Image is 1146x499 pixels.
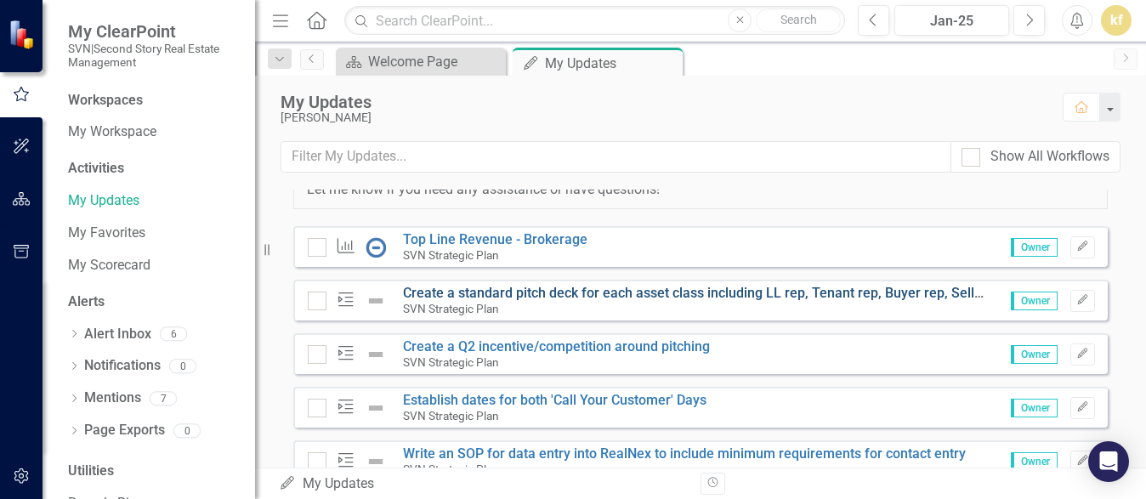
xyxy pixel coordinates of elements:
div: Utilities [68,462,238,481]
a: Welcome Page [340,51,502,72]
input: Filter My Updates... [281,141,951,173]
div: 6 [160,327,187,342]
img: Not Defined [366,291,386,311]
input: Search ClearPoint... [344,6,845,36]
span: Owner [1011,292,1058,310]
small: SVN Strategic Plan [403,248,499,262]
span: Owner [1011,452,1058,471]
img: Not Defined [366,398,386,418]
small: SVN Strategic Plan [403,409,499,422]
div: Workspaces [68,91,143,111]
div: 0 [169,359,196,373]
a: Notifications [84,356,161,376]
div: Alerts [68,292,238,312]
p: Let me know if you need any assistance or have questions! [307,180,1094,200]
span: My ClearPoint [68,21,238,42]
div: Welcome Page [368,51,502,72]
div: Jan-25 [900,11,1003,31]
div: 7 [150,391,177,405]
span: Owner [1011,399,1058,417]
small: SVN Strategic Plan [403,302,499,315]
a: My Updates [68,191,238,211]
div: My Updates [281,93,1046,111]
div: My Updates [279,474,688,494]
img: Not Defined [366,344,386,365]
img: Not Defined [366,451,386,472]
div: Activities [68,159,238,179]
img: ClearPoint Strategy [9,20,38,49]
a: Mentions [84,388,141,408]
span: Owner [1011,238,1058,257]
small: SVN Strategic Plan [403,462,499,476]
div: My Updates [545,53,678,74]
div: [PERSON_NAME] [281,111,1046,124]
small: SVN|Second Story Real Estate Management [68,42,238,70]
a: My Workspace [68,122,238,142]
a: Write an SOP for data entry into RealNex to include minimum requirements for contact entry [403,445,966,462]
div: Open Intercom Messenger [1088,441,1129,482]
a: My Favorites [68,224,238,243]
button: Search [756,9,841,32]
div: 0 [173,423,201,438]
a: Create a standard pitch deck for each asset class including LL rep, Tenant rep, Buyer rep, Seller... [403,285,1014,301]
a: Alert Inbox [84,325,151,344]
img: No Information [366,237,386,258]
div: Show All Workflows [990,147,1109,167]
a: Page Exports [84,421,165,440]
a: Top Line Revenue - Brokerage [403,231,587,247]
span: Owner [1011,345,1058,364]
button: kf [1101,5,1132,36]
small: SVN Strategic Plan [403,355,499,369]
button: Jan-25 [894,5,1009,36]
a: Establish dates for both 'Call Your Customer' Days [403,392,706,408]
a: My Scorecard [68,256,238,275]
a: Create a Q2 incentive/competition around pitching [403,338,710,354]
span: Search [780,13,817,26]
